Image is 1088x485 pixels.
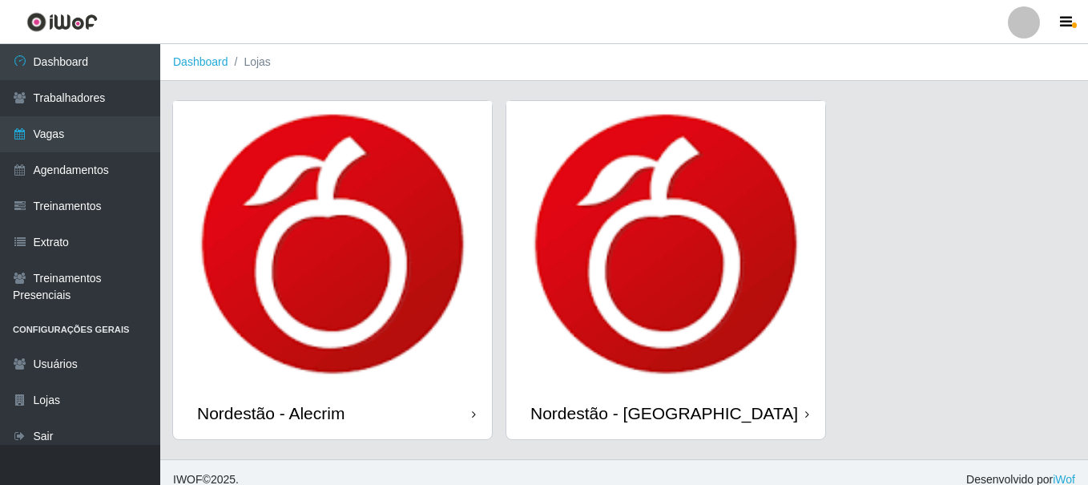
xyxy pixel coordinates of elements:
[530,403,798,423] div: Nordestão - [GEOGRAPHIC_DATA]
[173,55,228,68] a: Dashboard
[197,403,345,423] div: Nordestão - Alecrim
[173,101,492,439] a: Nordestão - Alecrim
[26,12,98,32] img: CoreUI Logo
[173,101,492,387] img: cardImg
[506,101,825,439] a: Nordestão - [GEOGRAPHIC_DATA]
[506,101,825,387] img: cardImg
[160,44,1088,81] nav: breadcrumb
[228,54,271,71] li: Lojas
